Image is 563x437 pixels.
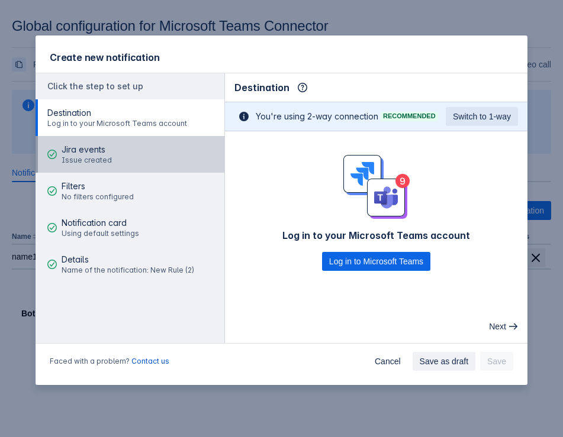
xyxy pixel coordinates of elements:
[47,186,57,196] span: good
[482,317,523,336] button: Next
[47,107,187,119] span: Destination
[62,180,134,192] span: Filters
[381,113,438,119] span: Recommended
[375,352,401,371] span: Cancel
[487,352,506,371] span: Save
[282,228,470,242] span: Log in to your Microsoft Teams account
[131,357,169,365] a: Contact us
[47,223,57,232] span: good
[413,352,476,371] button: Save as draft
[47,119,187,128] span: Log in to your Microsoft Teams account
[47,150,57,159] span: good
[256,111,378,122] span: You're using 2-way connection
[62,217,139,229] span: Notification card
[489,317,506,336] span: Next
[50,51,159,63] span: Create new notification
[446,107,518,126] button: Switch to 1-way
[480,352,513,371] button: Save
[420,352,469,371] span: Save as draft
[368,352,408,371] button: Cancel
[47,260,57,269] span: good
[50,357,169,366] span: Faced with a problem?
[62,156,112,165] span: Issue created
[453,107,511,126] span: Switch to 1-way
[62,254,194,266] span: Details
[62,266,194,275] span: Name of the notification: New Rule (2)
[329,252,423,271] span: Log in to Microsoft Teams
[62,229,139,238] span: Using default settings
[62,192,134,202] span: No filters configured
[234,80,289,95] span: Destination
[47,81,143,91] span: Click the step to set up
[322,252,430,271] button: Log in to Microsoft Teams
[62,144,112,156] span: Jira events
